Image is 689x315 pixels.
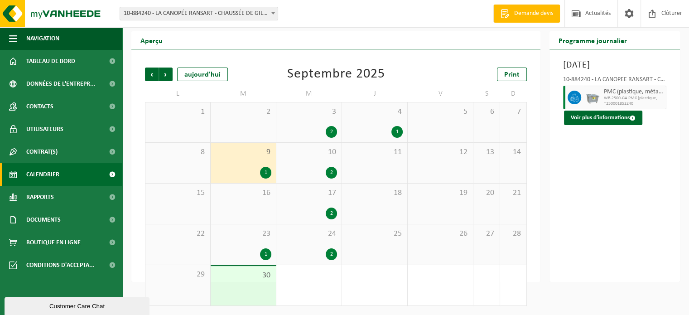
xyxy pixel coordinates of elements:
[478,188,495,198] span: 20
[604,101,664,107] span: T250001852240
[326,208,337,219] div: 2
[260,248,271,260] div: 1
[604,88,664,96] span: PMC (plastique, métal, carton boisson) (industriel)
[159,68,173,81] span: Suivant
[505,107,522,117] span: 7
[493,5,560,23] a: Demande devis
[145,86,211,102] td: L
[347,147,403,157] span: 11
[342,86,408,102] td: J
[347,107,403,117] span: 4
[347,188,403,198] span: 18
[150,270,206,280] span: 29
[604,96,664,101] span: WB-2500-GA PMC (plastique, métal, carton boisson) (industrie
[281,107,337,117] span: 3
[26,73,96,95] span: Données de l'entrepr...
[412,229,468,239] span: 26
[26,254,95,276] span: Conditions d'accepta...
[26,208,61,231] span: Documents
[26,50,75,73] span: Tableau de bord
[549,31,636,49] h2: Programme journalier
[150,147,206,157] span: 8
[505,188,522,198] span: 21
[564,111,642,125] button: Voir plus d'informations
[26,231,81,254] span: Boutique en ligne
[281,147,337,157] span: 10
[412,147,468,157] span: 12
[391,126,403,138] div: 1
[473,86,500,102] td: S
[326,167,337,179] div: 2
[150,188,206,198] span: 15
[347,229,403,239] span: 25
[145,68,159,81] span: Précédent
[412,188,468,198] span: 19
[150,107,206,117] span: 1
[215,107,271,117] span: 2
[215,271,271,281] span: 30
[586,91,599,104] img: WB-2500-GAL-GY-01
[5,295,151,315] iframe: chat widget
[326,248,337,260] div: 2
[504,71,520,78] span: Print
[408,86,473,102] td: V
[281,188,337,198] span: 17
[505,229,522,239] span: 28
[150,229,206,239] span: 22
[563,77,666,86] div: 10-884240 - LA CANOPÉE RANSART - CHAUSSÉE DE GILLY - RANSART
[478,147,495,157] span: 13
[412,107,468,117] span: 5
[177,68,228,81] div: aujourd'hui
[26,95,53,118] span: Contacts
[215,147,271,157] span: 9
[211,86,276,102] td: M
[26,141,58,163] span: Contrat(s)
[260,167,271,179] div: 1
[26,27,59,50] span: Navigation
[563,58,666,72] h3: [DATE]
[287,68,385,81] div: Septembre 2025
[500,86,527,102] td: D
[26,186,54,208] span: Rapports
[215,188,271,198] span: 16
[281,229,337,239] span: 24
[497,68,527,81] a: Print
[26,118,63,141] span: Utilisateurs
[326,126,337,138] div: 2
[478,229,495,239] span: 27
[131,31,172,49] h2: Aperçu
[512,9,555,18] span: Demande devis
[215,229,271,239] span: 23
[478,107,495,117] span: 6
[276,86,342,102] td: M
[26,163,59,186] span: Calendrier
[505,147,522,157] span: 14
[120,7,278,20] span: 10-884240 - LA CANOPÉE RANSART - CHAUSSÉE DE GILLY - RANSART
